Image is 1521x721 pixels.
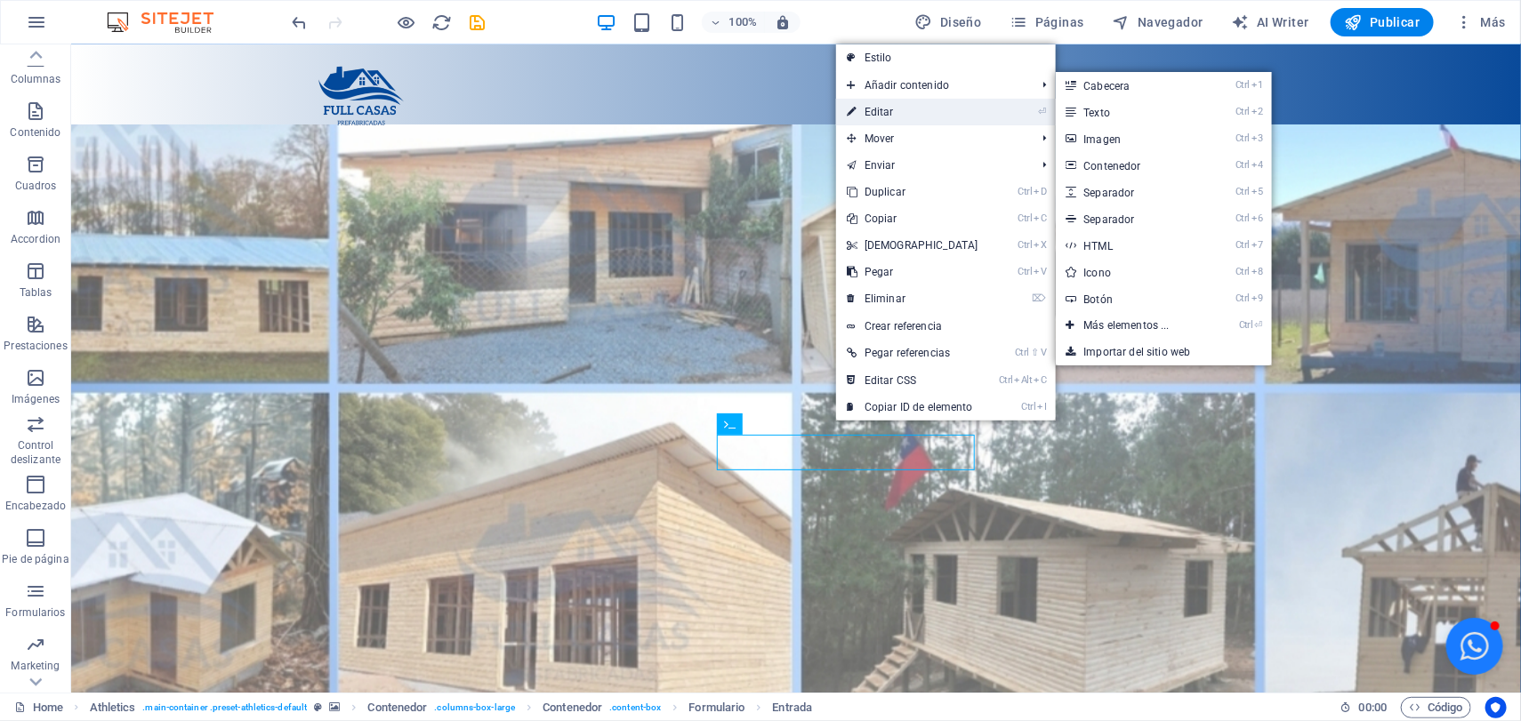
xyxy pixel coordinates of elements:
span: 00 00 [1359,697,1387,718]
a: Crear referencia [836,313,1056,340]
i: Ctrl [1018,266,1033,277]
a: CtrlAltCEditar CSS [836,367,989,394]
p: Encabezado [5,499,66,513]
i: Este elemento es un preajuste personalizable [314,702,322,712]
span: Páginas [1010,13,1084,31]
p: Accordion [11,232,60,246]
i: I [1038,401,1047,413]
a: CtrlVPegar [836,259,989,285]
a: Ctrl1Cabecera [1056,72,1205,99]
button: Más [1448,8,1513,36]
p: Pie de página [2,552,68,566]
p: Tablas [20,285,52,300]
a: CtrlCCopiar [836,205,989,232]
i: 8 [1251,266,1263,277]
i: ⇧ [1031,347,1039,358]
span: Publicar [1345,13,1420,31]
p: Formularios [5,605,65,620]
i: Ctrl [1235,266,1250,277]
button: AI Writer [1225,8,1316,36]
i: Ctrl [1018,186,1033,197]
i: Ctrl [1018,212,1033,224]
a: Haz clic para cancelar la selección y doble clic para abrir páginas [14,697,63,718]
button: Publicar [1331,8,1435,36]
button: Navegador [1106,8,1211,36]
a: CtrlDDuplicar [836,179,989,205]
i: ⏎ [1038,106,1046,117]
span: AI Writer [1232,13,1309,31]
span: . columns-box-large [435,697,516,718]
i: Ctrl [1022,401,1036,413]
p: Marketing [11,659,60,673]
i: 9 [1251,292,1263,304]
button: Código [1401,697,1471,718]
span: Haz clic para seleccionar y doble clic para editar [90,697,136,718]
i: Este elemento contiene un fondo [329,702,340,712]
a: ⏎Editar [836,99,989,125]
i: Ctrl [1239,319,1253,331]
span: Más [1455,13,1506,31]
p: Imágenes [12,392,60,406]
a: Importar del sitio web [1056,339,1272,365]
i: V [1034,266,1047,277]
i: Ctrl [1235,292,1250,304]
i: 3 [1251,132,1263,144]
p: Prestaciones [4,339,67,353]
i: Ctrl [1015,347,1029,358]
i: Ctrl [1235,79,1250,91]
span: Haz clic para seleccionar y doble clic para editar [773,697,813,718]
i: Ctrl [1235,106,1250,117]
span: Haz clic para seleccionar y doble clic para editar [543,697,602,718]
i: 6 [1251,212,1263,224]
button: 100% [702,12,765,33]
span: Mover [836,125,1029,152]
i: Guardar (Ctrl+S) [468,12,488,33]
h6: 100% [728,12,757,33]
a: CtrlX[DEMOGRAPHIC_DATA] [836,232,989,259]
i: C [1034,212,1047,224]
a: ⌦Eliminar [836,285,989,312]
i: ⌦ [1032,292,1046,304]
p: Contenido [10,125,60,140]
a: Ctrl⇧VPegar referencias [836,340,989,366]
i: X [1034,239,1047,251]
i: Ctrl [1235,132,1250,144]
i: Alt [1015,374,1033,386]
button: Páginas [1003,8,1091,36]
button: reload [431,12,453,33]
i: 7 [1251,239,1263,251]
span: Navegador [1113,13,1203,31]
a: Ctrl3Imagen [1056,125,1205,152]
button: Diseño [908,8,989,36]
span: Código [1409,697,1463,718]
a: CtrlICopiar ID de elemento [836,394,989,421]
span: Haz clic para seleccionar y doble clic para editar [368,697,428,718]
i: Ctrl [1235,212,1250,224]
i: C [1034,374,1047,386]
a: Ctrl2Texto [1056,99,1205,125]
a: Ctrl⏎Más elementos ... [1056,312,1205,339]
button: undo [289,12,310,33]
a: Ctrl7HTML [1056,232,1205,259]
a: Enviar [836,152,1029,179]
nav: breadcrumb [90,697,813,718]
i: Deshacer: Cambiar texto (Ctrl+Z) [290,12,310,33]
h6: Tiempo de la sesión [1340,697,1388,718]
button: Usercentrics [1485,697,1507,718]
i: ⏎ [1255,319,1263,331]
i: Ctrl [1235,159,1250,171]
button: Open chat window [1375,573,1432,630]
i: Ctrl [1018,239,1033,251]
span: : [1372,701,1374,714]
a: Ctrl4Contenedor [1056,152,1205,179]
i: 2 [1251,106,1263,117]
a: Ctrl6Separador [1056,205,1205,232]
a: Ctrl9Botón [1056,285,1205,312]
button: Haz clic para salir del modo de previsualización y seguir editando [396,12,417,33]
i: Volver a cargar página [432,12,453,33]
a: Ctrl8Icono [1056,259,1205,285]
i: Al redimensionar, ajustar el nivel de zoom automáticamente para ajustarse al dispositivo elegido. [775,14,791,30]
span: . content-box [609,697,661,718]
a: Estilo [836,44,1056,71]
i: Ctrl [1235,186,1250,197]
